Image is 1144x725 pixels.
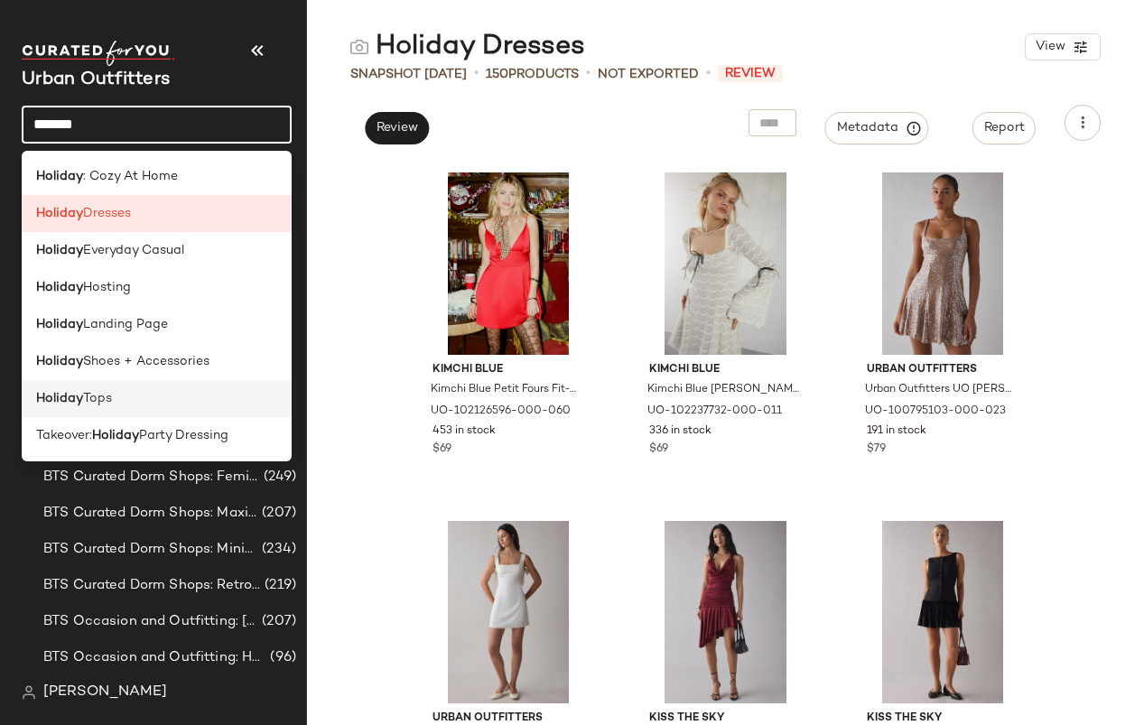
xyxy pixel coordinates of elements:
[486,65,579,84] div: Products
[36,315,83,334] b: Holiday
[867,362,1019,378] span: Urban Outfitters
[83,352,209,371] span: Shoes + Accessories
[36,426,92,445] span: Takeover:
[261,575,296,596] span: (219)
[486,68,508,81] span: 150
[83,204,131,223] span: Dresses
[852,172,1034,355] img: 100795103_023_b
[647,404,782,420] span: UO-102237732-000-011
[83,241,184,260] span: Everyday Casual
[825,112,929,144] button: Metadata
[867,423,926,440] span: 191 in stock
[22,41,175,66] img: cfy_white_logo.C9jOOHJF.svg
[432,442,451,458] span: $69
[635,172,816,355] img: 102237732_011_b
[647,382,800,398] span: Kimchi Blue [PERSON_NAME] Trim Lace Bell Sleeve Mini Dress in Ivory, Women's at Urban Outfitters
[258,503,296,524] span: (207)
[1025,33,1101,60] button: View
[586,63,591,85] span: •
[36,278,83,297] b: Holiday
[83,167,178,186] span: : Cozy At Home
[258,611,296,632] span: (207)
[83,389,112,408] span: Tops
[718,65,783,82] span: Review
[649,442,668,458] span: $69
[83,315,168,334] span: Landing Page
[350,38,368,56] img: svg%3e
[350,29,585,65] div: Holiday Dresses
[376,121,418,135] span: Review
[431,382,583,398] span: Kimchi Blue Petit Fours Fit-And-Flare Satin Mini Dress in Red, Women's at Urban Outfitters
[258,539,296,560] span: (234)
[867,442,886,458] span: $79
[266,647,296,668] span: (96)
[36,167,83,186] b: Holiday
[43,503,258,524] span: BTS Curated Dorm Shops: Maximalist
[22,685,36,700] img: svg%3e
[649,423,712,440] span: 336 in stock
[418,521,600,703] img: 90005802_845_b
[260,467,296,488] span: (249)
[972,112,1036,144] button: Report
[36,241,83,260] b: Holiday
[36,389,83,408] b: Holiday
[43,682,167,703] span: [PERSON_NAME]
[43,575,261,596] span: BTS Curated Dorm Shops: Retro+ Boho
[865,404,1006,420] span: UO-100795103-000-023
[852,521,1034,703] img: 103474870_001_b
[1035,40,1065,54] span: View
[836,120,918,136] span: Metadata
[83,278,131,297] span: Hosting
[983,121,1025,135] span: Report
[43,647,266,668] span: BTS Occasion and Outfitting: Homecoming Dresses
[432,362,585,378] span: Kimchi Blue
[350,65,467,84] span: Snapshot [DATE]
[139,426,228,445] span: Party Dressing
[865,382,1018,398] span: Urban Outfitters UO [PERSON_NAME] Open Back Fit-And-Flare Mini Dress in Taupe, Women's at Urban O...
[474,63,479,85] span: •
[43,467,260,488] span: BTS Curated Dorm Shops: Feminine
[432,423,496,440] span: 453 in stock
[431,404,571,420] span: UO-102126596-000-060
[635,521,816,703] img: 103474417_061_b
[418,172,600,355] img: 102126596_060_c
[92,426,139,445] b: Holiday
[706,63,711,85] span: •
[43,611,258,632] span: BTS Occasion and Outfitting: [PERSON_NAME] to Party
[36,352,83,371] b: Holiday
[598,65,699,84] span: Not Exported
[649,362,802,378] span: Kimchi Blue
[43,539,258,560] span: BTS Curated Dorm Shops: Minimalist
[365,112,429,144] button: Review
[36,204,83,223] b: Holiday
[22,70,170,89] span: Current Company Name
